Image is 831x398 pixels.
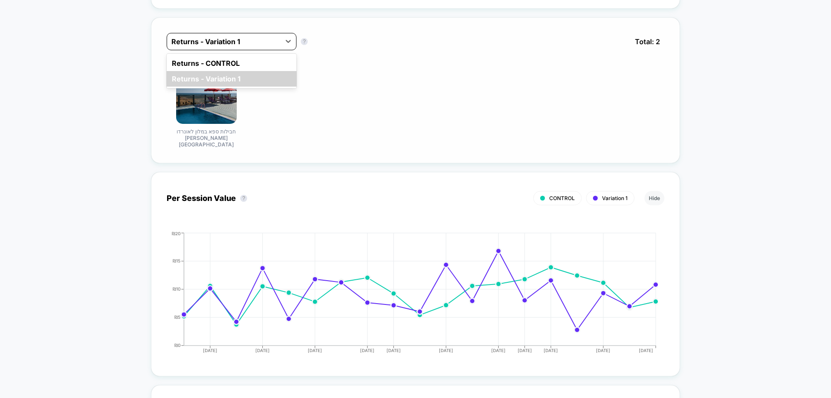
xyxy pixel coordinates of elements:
div: Returns - Variation 1 [167,71,296,87]
tspan: [DATE] [544,348,558,353]
div: Returns - CONTROL [167,55,296,71]
span: CONTROL [549,195,575,201]
tspan: [DATE] [596,348,611,353]
button: ? [240,195,247,202]
span: Variation 1 [602,195,628,201]
span: Total: 2 [631,33,664,50]
tspan: [DATE] [387,348,401,353]
span: חבילות ספא במלון לאונרדו [PERSON_NAME][GEOGRAPHIC_DATA] [174,128,239,148]
tspan: [DATE] [491,348,506,353]
tspan: ₪10 [173,286,180,291]
button: Hide [644,191,664,205]
tspan: ₪5 [174,314,180,320]
tspan: [DATE] [203,348,217,353]
tspan: [DATE] [439,348,453,353]
tspan: ₪15 [173,258,180,263]
img: חבילות ספא במלון לאונרדו Gordon Beach תל-אביב [176,63,237,124]
tspan: ₪20 [172,230,180,236]
tspan: ₪0 [174,343,180,348]
tspan: [DATE] [255,348,270,353]
div: PER_SESSION_VALUE [158,231,656,361]
button: ? [301,38,308,45]
tspan: [DATE] [518,348,532,353]
tspan: [DATE] [360,348,374,353]
tspan: [DATE] [308,348,322,353]
tspan: [DATE] [639,348,653,353]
